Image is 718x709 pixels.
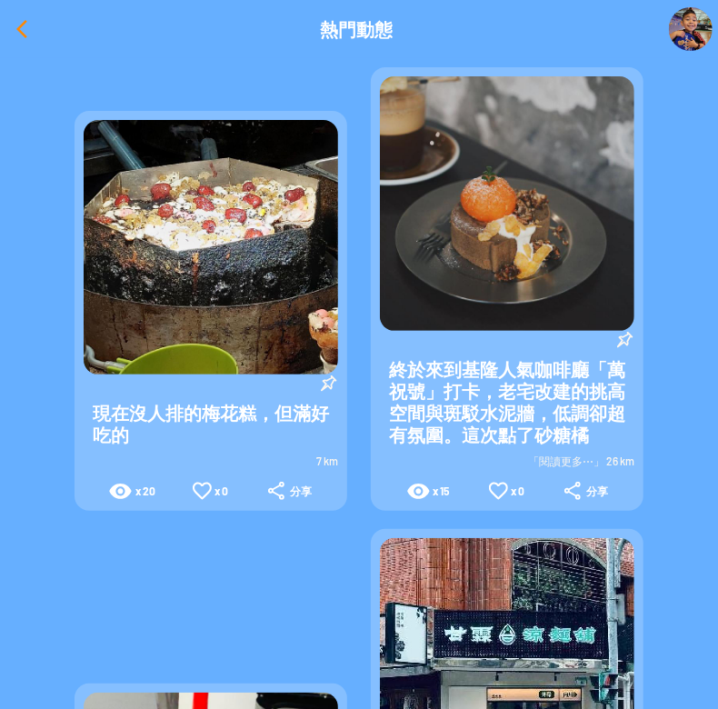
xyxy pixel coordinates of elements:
[380,349,634,454] span: 終於來到基隆人氣咖啡廳「萬祝號」打卡，老宅改建的挑高空間與斑駁水泥牆，低調卻超有氛圍。這次點了砂糖橘
[406,482,450,500] div: x 15
[84,393,338,454] span: 現在沒人排的梅花糕，但滿好吃的
[528,454,634,467] span: 「閱讀更多⋯」 26 km
[268,482,312,500] div: 分享
[84,120,338,374] img: Visruth.jpg not found
[320,18,393,40] p: 熱門動態
[380,76,634,331] img: Visruth.jpg not found
[564,482,608,500] div: 分享
[108,482,155,500] div: x 20
[316,454,338,467] span: 7 km
[669,7,713,51] img: Visruth.jpg not found
[489,482,524,500] div: x 0
[193,482,228,500] div: x 0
